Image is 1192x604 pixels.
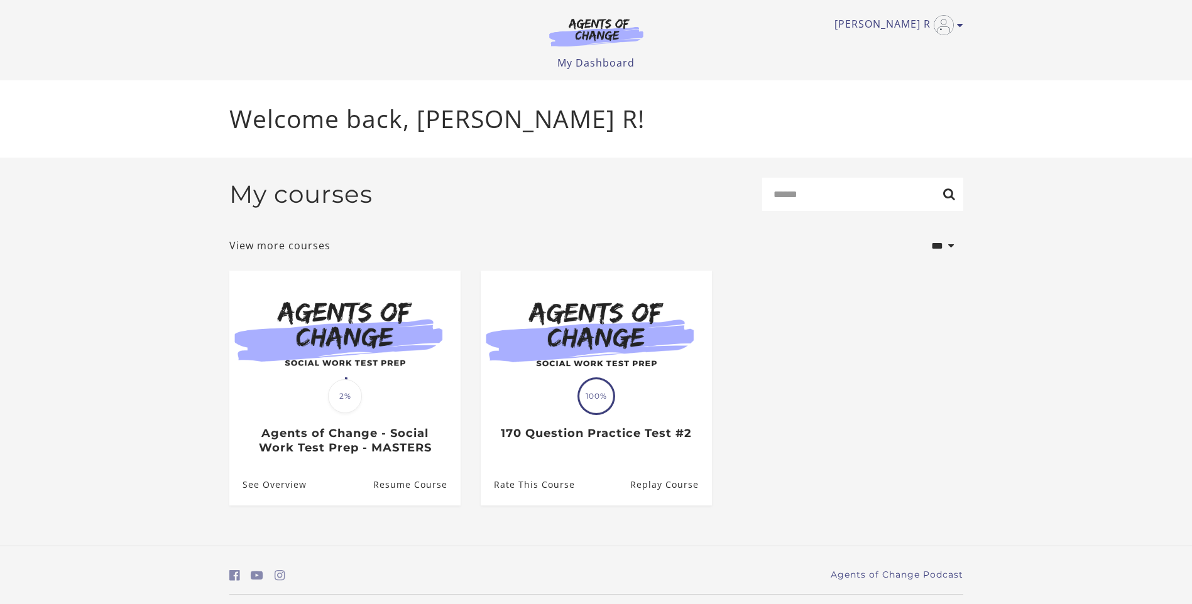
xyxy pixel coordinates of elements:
[831,568,963,581] a: Agents of Change Podcast
[494,426,698,441] h3: 170 Question Practice Test #2
[275,566,285,585] a: https://www.instagram.com/agentsofchangeprep/ (Open in a new window)
[229,569,240,581] i: https://www.facebook.com/groups/aswbtestprep (Open in a new window)
[536,18,657,46] img: Agents of Change Logo
[229,566,240,585] a: https://www.facebook.com/groups/aswbtestprep (Open in a new window)
[579,379,613,413] span: 100%
[243,426,447,455] h3: Agents of Change - Social Work Test Prep - MASTERS
[481,465,575,505] a: 170 Question Practice Test #2: Rate This Course
[630,465,711,505] a: 170 Question Practice Test #2: Resume Course
[373,465,460,505] a: Agents of Change - Social Work Test Prep - MASTERS: Resume Course
[229,100,963,138] p: Welcome back, [PERSON_NAME] R!
[229,238,331,253] a: View more courses
[275,569,285,581] i: https://www.instagram.com/agentsofchangeprep/ (Open in a new window)
[251,566,263,585] a: https://www.youtube.com/c/AgentsofChangeTestPrepbyMeaganMitchell (Open in a new window)
[557,56,635,70] a: My Dashboard
[229,180,373,209] h2: My courses
[251,569,263,581] i: https://www.youtube.com/c/AgentsofChangeTestPrepbyMeaganMitchell (Open in a new window)
[834,15,957,35] a: Toggle menu
[229,465,307,505] a: Agents of Change - Social Work Test Prep - MASTERS: See Overview
[328,379,362,413] span: 2%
